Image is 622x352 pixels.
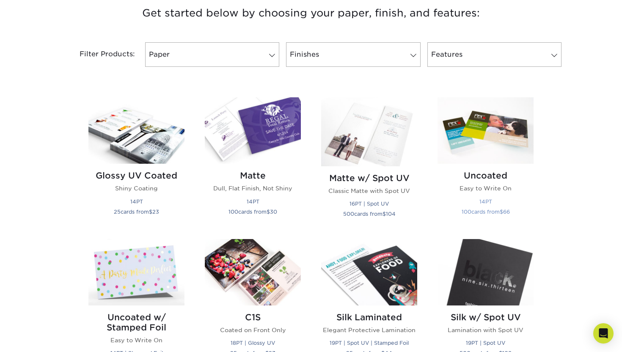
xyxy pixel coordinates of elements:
small: cards from [228,209,277,215]
a: Features [427,42,561,67]
small: 16PT | Spot UV [350,201,389,207]
small: 19PT | Spot UV [466,340,505,346]
h2: Glossy UV Coated [88,170,184,181]
span: $ [500,209,503,215]
a: Matte Postcards Matte Dull, Flat Finish, Not Shiny 14PT 100cards from$30 [205,97,301,229]
span: 100 [228,209,238,215]
p: Lamination with Spot UV [438,326,534,334]
span: $ [149,209,152,215]
small: 14PT [130,198,143,205]
h2: Silk Laminated [321,312,417,322]
small: 19PT | Spot UV | Stamped Foil [330,340,409,346]
span: 25 [114,209,121,215]
h2: C1S [205,312,301,322]
div: Open Intercom Messenger [593,323,614,344]
span: 23 [152,209,159,215]
span: $ [383,211,386,217]
small: cards from [462,209,510,215]
small: 14PT [247,198,259,205]
a: Uncoated Postcards Uncoated Easy to Write On 14PT 100cards from$66 [438,97,534,229]
a: Glossy UV Coated Postcards Glossy UV Coated Shiny Coating 14PT 25cards from$23 [88,97,184,229]
p: Shiny Coating [88,184,184,192]
img: C1S Postcards [205,239,301,305]
small: cards from [343,211,396,217]
p: Elegant Protective Lamination [321,326,417,334]
img: Silk Laminated Postcards [321,239,417,305]
span: 500 [343,211,354,217]
p: Classic Matte with Spot UV [321,187,417,195]
a: Finishes [286,42,420,67]
h2: Silk w/ Spot UV [438,312,534,322]
h2: Matte w/ Spot UV [321,173,417,183]
p: Easy to Write On [438,184,534,192]
h2: Uncoated w/ Stamped Foil [88,312,184,333]
span: 100 [462,209,471,215]
img: Uncoated w/ Stamped Foil Postcards [88,239,184,305]
small: 14PT [479,198,492,205]
span: $ [267,209,270,215]
span: 66 [503,209,510,215]
h2: Matte [205,170,301,181]
small: cards from [114,209,159,215]
div: Filter Products: [57,42,142,67]
a: Paper [145,42,279,67]
img: Matte w/ Spot UV Postcards [321,97,417,166]
h2: Uncoated [438,170,534,181]
span: 104 [386,211,396,217]
img: Matte Postcards [205,97,301,164]
img: Uncoated Postcards [438,97,534,164]
img: Silk w/ Spot UV Postcards [438,239,534,305]
p: Dull, Flat Finish, Not Shiny [205,184,301,192]
a: Matte w/ Spot UV Postcards Matte w/ Spot UV Classic Matte with Spot UV 16PT | Spot UV 500cards fr... [321,97,417,229]
img: Glossy UV Coated Postcards [88,97,184,164]
span: 30 [270,209,277,215]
